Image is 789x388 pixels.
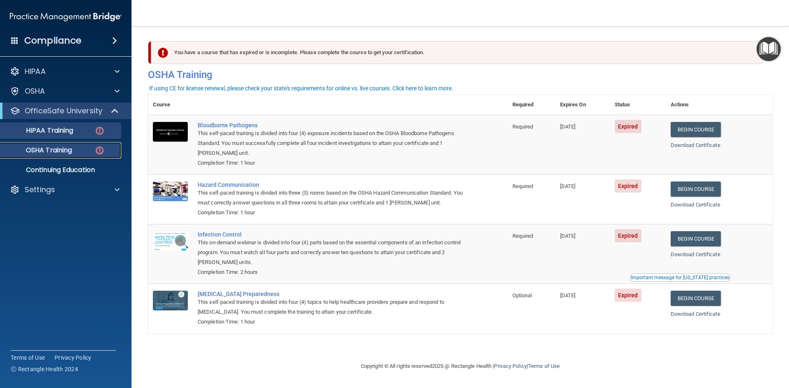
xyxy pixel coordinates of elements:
span: Expired [615,179,641,193]
div: Copyright © All rights reserved 2025 @ Rectangle Health | | [310,353,610,379]
span: Required [512,124,533,130]
button: Open Resource Center [757,37,781,61]
p: Settings [25,185,55,195]
a: Download Certificate [671,311,720,317]
div: This self-paced training is divided into four (4) topics to help healthcare providers prepare and... [198,297,466,317]
img: danger-circle.6113f641.png [95,126,105,136]
div: Completion Time: 1 hour [198,158,466,168]
div: This on-demand webinar is divided into four (4) parts based on the essential components of an inf... [198,238,466,267]
button: Read this if you are a dental practitioner in the state of CA [630,273,731,282]
span: [DATE] [560,292,576,298]
img: PMB logo [10,9,122,25]
h4: OSHA Training [148,69,773,80]
span: Ⓒ Rectangle Health 2024 [11,365,78,373]
a: Terms of Use [528,363,560,369]
a: [MEDICAL_DATA] Preparedness [198,291,466,297]
p: HIPAA [25,67,46,76]
a: Infection Control [198,231,466,238]
h4: Compliance [24,35,81,46]
div: Completion Time: 1 hour [198,208,466,218]
th: Status [610,95,666,115]
span: Optional [512,292,532,298]
a: Begin Course [671,291,721,306]
p: Continuing Education [5,166,118,174]
div: Completion Time: 1 hour [198,317,466,327]
span: Required [512,233,533,239]
div: This self-paced training is divided into four (4) exposure incidents based on the OSHA Bloodborne... [198,129,466,158]
a: HIPAA [10,67,120,76]
a: Begin Course [671,231,721,246]
a: Download Certificate [671,202,720,208]
p: HIPAA Training [5,126,73,135]
a: OfficeSafe University [10,106,119,116]
img: exclamation-circle-solid-danger.72ef9ffc.png [158,48,168,58]
img: danger-circle.6113f641.png [95,145,105,156]
iframe: Drift Widget Chat Controller [748,331,779,363]
a: Download Certificate [671,251,720,257]
a: OSHA [10,86,120,96]
th: Required [508,95,555,115]
span: Expired [615,289,641,302]
div: Important message for [US_STATE] practices [631,275,729,280]
span: [DATE] [560,233,576,239]
span: [DATE] [560,183,576,189]
div: This self-paced training is divided into three (3) rooms based on the OSHA Hazard Communication S... [198,188,466,208]
p: OfficeSafe University [25,106,102,116]
a: Hazard Communication [198,181,466,188]
span: Required [512,183,533,189]
th: Course [148,95,193,115]
span: Expired [615,120,641,133]
div: Completion Time: 2 hours [198,267,466,277]
span: Expired [615,229,641,242]
span: [DATE] [560,124,576,130]
button: If using CE for license renewal, please check your state's requirements for online vs. live cours... [148,84,454,92]
a: Privacy Policy [55,354,92,362]
a: Begin Course [671,122,721,137]
p: OSHA [25,86,45,96]
a: Terms of Use [11,354,45,362]
a: Download Certificate [671,142,720,148]
th: Expires On [555,95,610,115]
a: Settings [10,185,120,195]
div: If using CE for license renewal, please check your state's requirements for online vs. live cours... [149,85,453,91]
a: Begin Course [671,181,721,197]
th: Actions [666,95,773,115]
a: Privacy Policy [494,363,526,369]
div: You have a course that has expired or is incomplete. Please complete the course to get your certi... [151,41,764,64]
p: OSHA Training [5,146,72,154]
a: Bloodborne Pathogens [198,122,466,129]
